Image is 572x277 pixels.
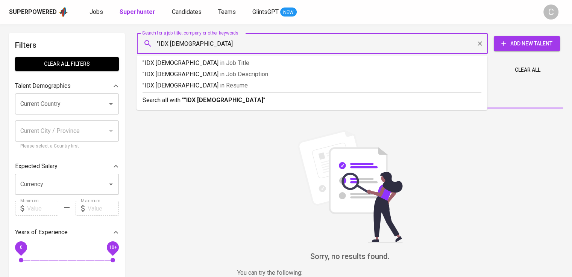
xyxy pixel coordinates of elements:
[218,8,236,15] span: Teams
[15,81,71,90] p: Talent Demographics
[15,39,119,51] h6: Filters
[280,9,297,16] span: NEW
[515,65,540,75] span: Clear All
[21,59,113,69] span: Clear All filters
[90,8,103,15] span: Jobs
[15,78,119,93] div: Talent Demographics
[109,245,117,250] span: 10+
[120,8,155,15] b: Superhunter
[512,63,543,77] button: Clear All
[143,96,481,105] p: Search all with " "
[172,8,203,17] a: Candidates
[106,179,116,190] button: Open
[500,39,554,48] span: Add New Talent
[494,36,560,51] button: Add New Talent
[220,82,248,89] span: in Resume
[88,201,119,216] input: Value
[58,6,68,18] img: app logo
[252,8,297,17] a: GlintsGPT NEW
[143,59,481,68] p: "IDX [DEMOGRAPHIC_DATA]
[137,250,563,262] h6: Sorry, no results found.
[252,8,279,15] span: GlintsGPT
[15,225,119,240] div: Years of Experience
[543,5,558,20] div: C
[218,8,237,17] a: Teams
[184,96,263,104] b: "IDX [DEMOGRAPHIC_DATA]
[172,8,202,15] span: Candidates
[15,228,68,237] p: Years of Experience
[143,70,481,79] p: "IDX [DEMOGRAPHIC_DATA]
[120,8,157,17] a: Superhunter
[20,245,22,250] span: 0
[9,8,57,17] div: Superpowered
[106,99,116,109] button: Open
[90,8,105,17] a: Jobs
[15,162,58,171] p: Expected Salary
[15,57,119,71] button: Clear All filters
[220,71,268,78] span: in Job Description
[27,201,58,216] input: Value
[15,159,119,174] div: Expected Salary
[143,81,481,90] p: "IDX [DEMOGRAPHIC_DATA]
[475,38,485,49] button: Clear
[9,6,68,18] a: Superpoweredapp logo
[294,130,407,242] img: file_searching.svg
[220,59,249,66] span: in Job Title
[20,143,114,150] p: Please select a Country first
